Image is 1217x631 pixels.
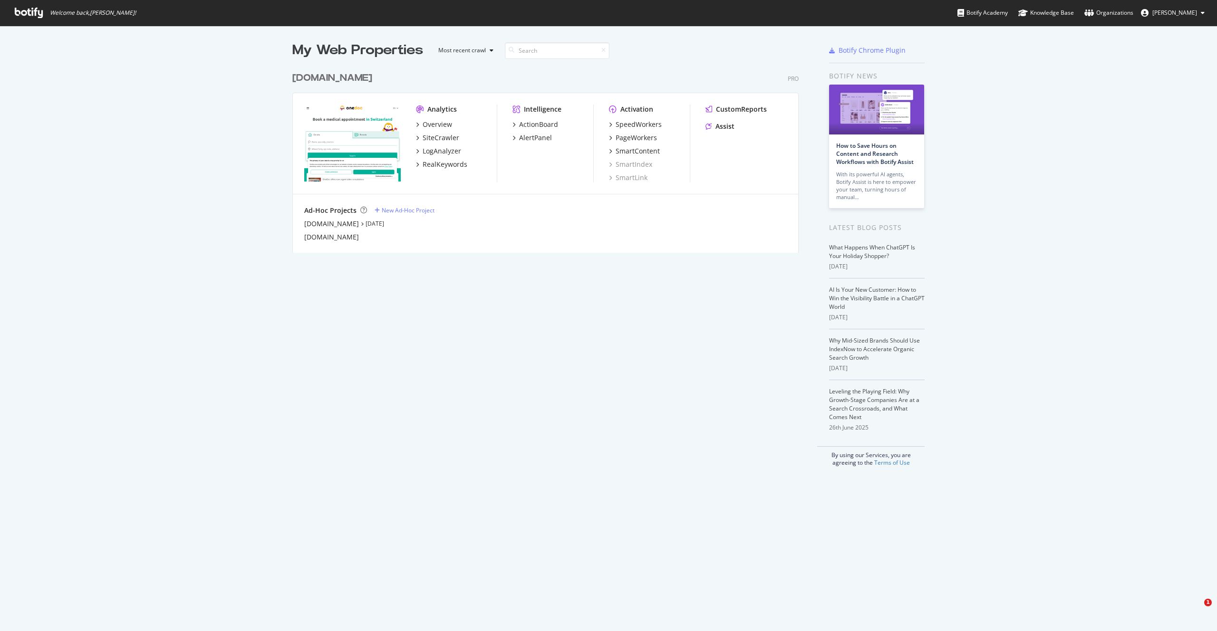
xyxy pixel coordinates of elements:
[616,133,657,143] div: PageWorkers
[423,160,467,169] div: RealKeywords
[839,46,906,55] div: Botify Chrome Plugin
[512,133,552,143] a: AlertPanel
[304,105,401,182] img: onedoc.ch
[304,206,357,215] div: Ad-Hoc Projects
[1152,9,1197,17] span: Arthur Germain
[524,105,561,114] div: Intelligence
[616,146,660,156] div: SmartContent
[874,459,910,467] a: Terms of Use
[1084,8,1133,18] div: Organizations
[375,206,435,214] a: New Ad-Hoc Project
[416,146,461,156] a: LogAnalyzer
[829,222,925,233] div: Latest Blog Posts
[829,364,925,373] div: [DATE]
[609,146,660,156] a: SmartContent
[609,120,662,129] a: SpeedWorkers
[519,120,558,129] div: ActionBoard
[292,60,806,253] div: grid
[829,46,906,55] a: Botify Chrome Plugin
[829,313,925,322] div: [DATE]
[957,8,1008,18] div: Botify Academy
[829,423,925,432] div: 26th June 2025
[829,243,915,260] a: What Happens When ChatGPT Is Your Holiday Shopper?
[616,120,662,129] div: SpeedWorkers
[505,42,609,59] input: Search
[829,71,925,81] div: Botify news
[382,206,435,214] div: New Ad-Hoc Project
[609,173,647,182] a: SmartLink
[512,120,558,129] a: ActionBoard
[292,71,372,85] div: [DOMAIN_NAME]
[292,71,376,85] a: [DOMAIN_NAME]
[1018,8,1074,18] div: Knowledge Base
[416,160,467,169] a: RealKeywords
[50,9,136,17] span: Welcome back, [PERSON_NAME] !
[438,48,486,53] div: Most recent crawl
[829,262,925,271] div: [DATE]
[829,387,919,421] a: Leveling the Playing Field: Why Growth-Stage Companies Are at a Search Crossroads, and What Comes...
[1185,599,1207,621] iframe: Intercom live chat
[304,232,359,242] a: [DOMAIN_NAME]
[423,146,461,156] div: LogAnalyzer
[416,133,459,143] a: SiteCrawler
[705,122,734,131] a: Assist
[416,120,452,129] a: Overview
[817,446,925,467] div: By using our Services, you are agreeing to the
[829,336,920,362] a: Why Mid-Sized Brands Should Use IndexNow to Accelerate Organic Search Growth
[705,105,767,114] a: CustomReports
[423,120,452,129] div: Overview
[427,105,457,114] div: Analytics
[519,133,552,143] div: AlertPanel
[829,85,924,134] img: How to Save Hours on Content and Research Workflows with Botify Assist
[304,219,359,229] a: [DOMAIN_NAME]
[716,105,767,114] div: CustomReports
[431,43,497,58] button: Most recent crawl
[1204,599,1212,606] span: 1
[609,133,657,143] a: PageWorkers
[829,286,925,311] a: AI Is Your New Customer: How to Win the Visibility Battle in a ChatGPT World
[836,171,917,201] div: With its powerful AI agents, Botify Assist is here to empower your team, turning hours of manual…
[788,75,799,83] div: Pro
[366,220,384,228] a: [DATE]
[609,160,652,169] a: SmartIndex
[292,41,423,60] div: My Web Properties
[836,142,914,166] a: How to Save Hours on Content and Research Workflows with Botify Assist
[423,133,459,143] div: SiteCrawler
[620,105,653,114] div: Activation
[1133,5,1212,20] button: [PERSON_NAME]
[715,122,734,131] div: Assist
